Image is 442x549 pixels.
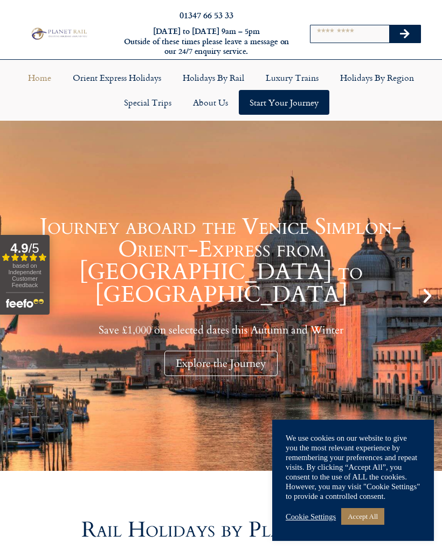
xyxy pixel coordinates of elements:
[29,26,88,41] img: Planet Rail Train Holidays Logo
[389,25,420,43] button: Search
[286,433,420,501] div: We use cookies on our website to give you the most relevant experience by remembering your prefer...
[17,65,62,90] a: Home
[341,508,384,525] a: Accept All
[5,65,437,115] nav: Menu
[27,216,415,306] h1: Journey aboard the Venice Simplon-Orient-Express from [GEOGRAPHIC_DATA] to [GEOGRAPHIC_DATA]
[62,65,172,90] a: Orient Express Holidays
[121,26,292,57] h6: [DATE] to [DATE] 9am – 5pm Outside of these times please leave a message on our 24/7 enquiry serv...
[286,512,336,522] a: Cookie Settings
[179,9,233,21] a: 01347 66 53 33
[182,90,239,115] a: About Us
[27,323,415,337] p: Save £1,000 on selected dates this Autumn and Winter
[164,351,278,376] div: Explore the Journey
[239,90,329,115] a: Start your Journey
[27,519,415,541] h2: Rail Holidays by Planet Rail
[418,287,437,305] div: Next slide
[113,90,182,115] a: Special Trips
[255,65,329,90] a: Luxury Trains
[329,65,425,90] a: Holidays by Region
[172,65,255,90] a: Holidays by Rail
